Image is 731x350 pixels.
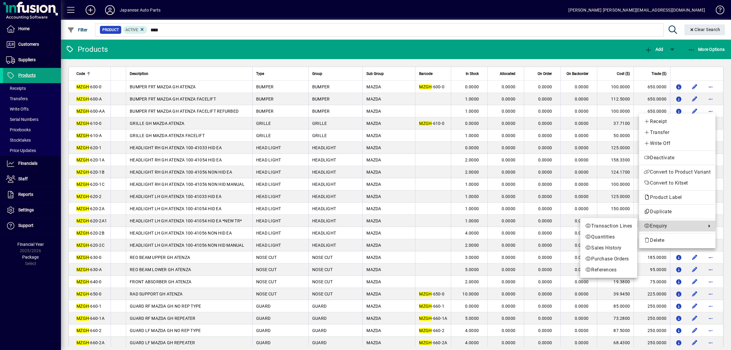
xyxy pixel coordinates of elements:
[585,266,632,274] span: References
[585,244,632,252] span: Sales History
[644,194,685,200] span: Product Label
[644,140,711,147] span: Write Off
[639,152,715,163] button: Deactivate product
[644,179,711,187] span: Convert to Kitset
[644,118,711,125] span: Receipt
[644,208,711,215] span: Duplicate
[644,237,711,244] span: Delete
[644,154,711,161] span: Deactivate
[644,129,711,136] span: Transfer
[644,222,703,230] span: Enquiry
[644,168,711,176] span: Convert to Product Variant
[585,233,632,241] span: Quantities
[585,255,632,263] span: Purchase Orders
[585,222,632,230] span: Transaction Lines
